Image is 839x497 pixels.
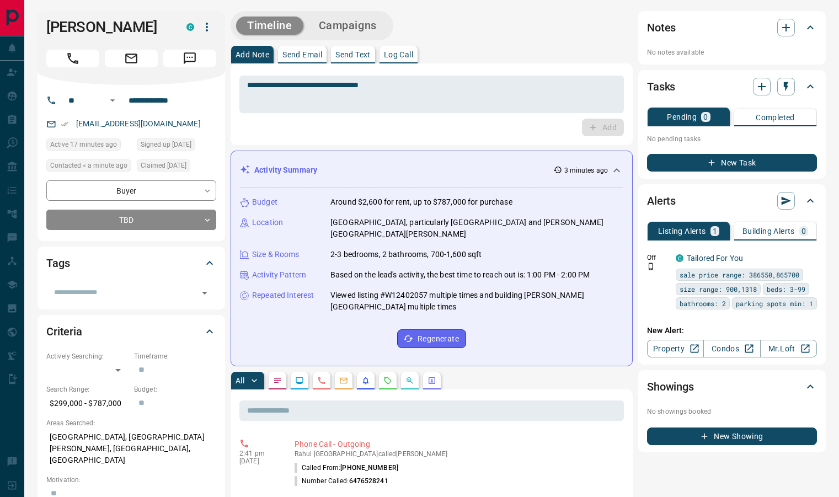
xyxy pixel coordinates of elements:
[240,160,623,180] div: Activity Summary3 minutes ago
[282,51,322,58] p: Send Email
[647,253,669,263] p: Off
[801,227,806,235] p: 0
[141,139,191,150] span: Signed up [DATE]
[756,114,795,121] p: Completed
[295,463,398,473] p: Called From:
[680,284,757,295] span: size range: 900,1318
[647,78,675,95] h2: Tasks
[647,14,817,41] div: Notes
[46,254,70,272] h2: Tags
[676,254,683,262] div: condos.ca
[335,51,371,58] p: Send Text
[308,17,388,35] button: Campaigns
[330,217,623,240] p: [GEOGRAPHIC_DATA], particularly [GEOGRAPHIC_DATA] and [PERSON_NAME][GEOGRAPHIC_DATA][PERSON_NAME]
[137,138,216,154] div: Sat Oct 23 2021
[76,119,201,128] a: [EMAIL_ADDRESS][DOMAIN_NAME]
[647,378,694,396] h2: Showings
[713,227,717,235] p: 1
[46,138,131,154] div: Sat Sep 13 2025
[680,269,799,280] span: sale price range: 386550,865700
[564,165,608,175] p: 3 minutes ago
[46,18,170,36] h1: [PERSON_NAME]
[647,188,817,214] div: Alerts
[46,418,216,428] p: Areas Searched:
[252,290,314,301] p: Repeated Interest
[760,340,817,357] a: Mr.Loft
[384,51,413,58] p: Log Call
[427,376,436,385] svg: Agent Actions
[383,376,392,385] svg: Requests
[330,269,590,281] p: Based on the lead's activity, the best time to reach out is: 1:00 PM - 2:00 PM
[340,464,398,472] span: [PHONE_NUMBER]
[647,47,817,57] p: No notes available
[317,376,326,385] svg: Calls
[106,94,119,107] button: Open
[647,427,817,445] button: New Showing
[46,351,129,361] p: Actively Searching:
[46,250,216,276] div: Tags
[46,318,216,345] div: Criteria
[61,120,68,128] svg: Email Verified
[105,50,158,67] span: Email
[667,113,697,121] p: Pending
[252,217,283,228] p: Location
[236,377,244,384] p: All
[295,439,619,450] p: Phone Call - Outgoing
[134,384,216,394] p: Budget:
[50,139,117,150] span: Active 17 minutes ago
[647,192,676,210] h2: Alerts
[647,154,817,172] button: New Task
[254,164,317,176] p: Activity Summary
[295,476,388,486] p: Number Called:
[197,285,212,301] button: Open
[46,210,216,230] div: TBD
[295,450,619,458] p: Rahul [GEOGRAPHIC_DATA] called [PERSON_NAME]
[50,160,127,171] span: Contacted < a minute ago
[647,73,817,100] div: Tasks
[46,394,129,413] p: $299,000 - $787,000
[349,477,388,485] span: 6476528241
[252,249,300,260] p: Size & Rooms
[767,284,805,295] span: beds: 3-99
[252,196,277,208] p: Budget
[273,376,282,385] svg: Notes
[647,373,817,400] div: Showings
[236,51,269,58] p: Add Note
[46,323,82,340] h2: Criteria
[742,227,795,235] p: Building Alerts
[647,131,817,147] p: No pending tasks
[330,290,623,313] p: Viewed listing #W12402057 multiple times and building [PERSON_NAME][GEOGRAPHIC_DATA] multiple times
[46,159,131,175] div: Sat Sep 13 2025
[647,325,817,336] p: New Alert:
[186,23,194,31] div: condos.ca
[134,351,216,361] p: Timeframe:
[687,254,743,263] a: Tailored For You
[703,113,708,121] p: 0
[405,376,414,385] svg: Opportunities
[46,384,129,394] p: Search Range:
[658,227,706,235] p: Listing Alerts
[647,263,655,270] svg: Push Notification Only
[46,50,99,67] span: Call
[361,376,370,385] svg: Listing Alerts
[239,450,278,457] p: 2:41 pm
[397,329,466,348] button: Regenerate
[680,298,726,309] span: bathrooms: 2
[647,340,704,357] a: Property
[736,298,813,309] span: parking spots min: 1
[141,160,186,171] span: Claimed [DATE]
[46,475,216,485] p: Motivation:
[647,407,817,416] p: No showings booked
[236,17,303,35] button: Timeline
[703,340,760,357] a: Condos
[46,428,216,469] p: [GEOGRAPHIC_DATA], [GEOGRAPHIC_DATA][PERSON_NAME], [GEOGRAPHIC_DATA], [GEOGRAPHIC_DATA]
[46,180,216,201] div: Buyer
[647,19,676,36] h2: Notes
[163,50,216,67] span: Message
[330,249,482,260] p: 2-3 bedrooms, 2 bathrooms, 700-1,600 sqft
[137,159,216,175] div: Thu Sep 04 2025
[239,457,278,465] p: [DATE]
[330,196,512,208] p: Around $2,600 for rent, up to $787,000 for purchase
[339,376,348,385] svg: Emails
[252,269,306,281] p: Activity Pattern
